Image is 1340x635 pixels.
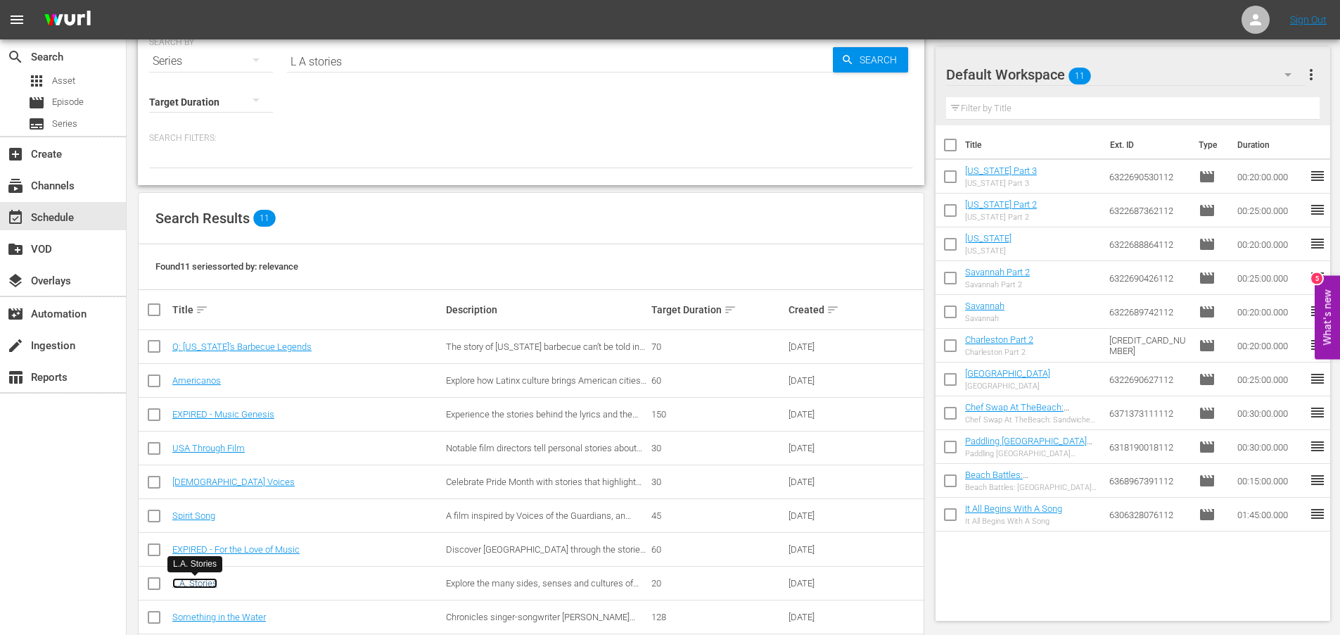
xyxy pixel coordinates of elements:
span: Series [52,117,77,131]
div: [DATE] [789,510,853,521]
div: L.A. Stories [173,558,217,570]
span: Search [7,49,24,65]
span: sort [827,303,839,316]
span: sort [196,303,208,316]
span: Asset [28,73,45,89]
span: reorder [1309,337,1326,353]
div: 60 [651,375,784,386]
th: Type [1190,125,1229,165]
span: reorder [1309,303,1326,320]
div: Target Duration [651,301,784,318]
span: reorder [1309,438,1326,455]
td: 01:45:00.000 [1232,498,1309,532]
span: reorder [1309,404,1326,421]
div: 20 [651,578,784,589]
span: reorder [1309,269,1326,286]
td: 6322690426112 [1104,261,1194,295]
th: Title [965,125,1102,165]
span: Episode [1199,472,1215,489]
td: 6318190018112 [1104,430,1194,464]
div: 128 [651,612,784,622]
span: Explore how Latinx culture brings American cities to life, through the stories of those who embra... [446,375,646,407]
div: Description [446,304,647,315]
a: Chef Swap At TheBeach: Sandwiches And Cocktails [965,402,1071,423]
div: [DATE] [789,443,853,453]
a: Savannah Part 2 [965,267,1030,277]
span: Search Results [155,210,250,227]
div: 30 [651,443,784,453]
a: USA Through Film [172,443,245,453]
td: 00:30:00.000 [1232,430,1309,464]
button: Open Feedback Widget [1315,276,1340,360]
div: Created [789,301,853,318]
span: reorder [1309,201,1326,218]
span: Notable film directors tell personal stories about their favorite landscapes and cities. [446,443,642,464]
div: Paddling [GEOGRAPHIC_DATA][PERSON_NAME] [965,449,1098,458]
span: The story of [US_STATE] barbecue can’t be told in sentences. It’s told through whiffs of smoke, b... [446,341,645,384]
span: Search [854,47,908,73]
a: EXPIRED - Music Genesis [172,409,274,420]
span: reorder [1309,235,1326,252]
span: Episode [1199,439,1215,455]
div: [DATE] [789,477,853,487]
span: Explore the many sides, senses and cultures of [GEOGRAPHIC_DATA] through the eyes of locals who s... [446,578,639,610]
div: [DATE] [789,612,853,622]
div: [DATE] [789,375,853,386]
span: Create [7,146,24,163]
span: Discover [GEOGRAPHIC_DATA] through the stories of musicians, songwriters, and producers who call ... [446,544,646,576]
a: Americanos [172,375,221,386]
td: 6306328076112 [1104,498,1194,532]
span: Found 11 series sorted by: relevance [155,261,298,272]
a: Spirit Song [172,510,215,521]
span: Reports [7,369,24,386]
td: 00:20:00.000 [1232,160,1309,194]
div: 70 [651,341,784,352]
span: Episode [52,95,84,109]
span: 11 [1068,61,1091,91]
span: Celebrate Pride Month with stories that highlight [DEMOGRAPHIC_DATA] voices and culture across th... [446,477,643,508]
div: [DATE] [789,578,853,589]
td: 6322687362112 [1104,194,1194,227]
button: Search [833,47,908,73]
div: 30 [651,477,784,487]
button: more_vert [1303,58,1320,92]
td: 00:15:00.000 [1232,464,1309,498]
span: Episode [1199,236,1215,253]
a: Charleston Part 2 [965,334,1033,345]
span: Episode [1199,202,1215,219]
div: 45 [651,510,784,521]
div: Beach Battles: [GEOGRAPHIC_DATA] & [GEOGRAPHIC_DATA] [965,483,1098,492]
div: [DATE] [789,409,853,420]
span: Ingestion [7,337,24,354]
a: Beach Battles: [GEOGRAPHIC_DATA] & [GEOGRAPHIC_DATA] [965,470,1058,501]
div: [GEOGRAPHIC_DATA] [965,382,1050,391]
span: reorder [1309,505,1326,522]
td: 00:25:00.000 [1232,261,1309,295]
span: Episode [1199,168,1215,185]
td: 6322689742112 [1104,295,1194,329]
td: [CREDIT_CARD_NUMBER] [1104,329,1194,363]
div: Title [172,301,442,318]
span: Episode [1199,371,1215,388]
span: more_vert [1303,66,1320,83]
td: 00:20:00.000 [1232,227,1309,261]
td: 00:30:00.000 [1232,396,1309,430]
img: ans4CAIJ8jUAAAAAAAAAAAAAAAAAAAAAAAAgQb4GAAAAAAAAAAAAAAAAAAAAAAAAJMjXAAAAAAAAAAAAAAAAAAAAAAAAgAT5G... [34,4,101,37]
span: 11 [253,210,276,227]
td: 00:25:00.000 [1232,363,1309,396]
a: Something in the Water [172,612,266,622]
th: Duration [1229,125,1313,165]
span: reorder [1309,472,1326,489]
a: [DEMOGRAPHIC_DATA] Voices [172,477,295,487]
div: It All Begins With A Song [965,517,1062,526]
div: [DATE] [789,341,853,352]
a: EXPIRED - For the Love of Music [172,544,300,555]
span: Overlays [7,272,24,289]
span: Series [28,115,45,132]
span: sort [724,303,736,316]
td: 6368967391112 [1104,464,1194,498]
div: Charleston Part 2 [965,348,1033,357]
div: Series [149,42,273,81]
span: Episode [1199,405,1215,422]
td: 6371373111112 [1104,396,1194,430]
